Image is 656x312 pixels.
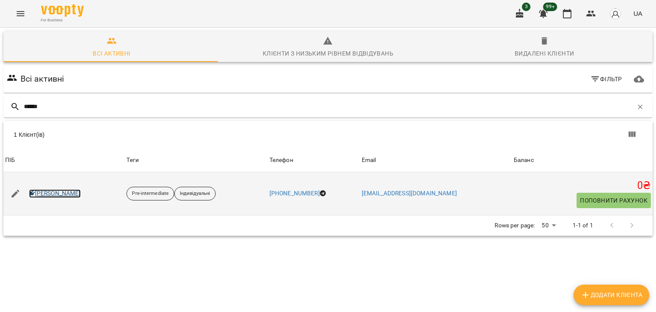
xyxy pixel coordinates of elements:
[580,290,642,300] span: Додати клієнта
[514,155,651,165] span: Баланс
[522,3,530,11] span: 3
[580,195,647,206] span: Поповнити рахунок
[41,18,84,23] span: For Business
[5,155,123,165] span: ПІБ
[538,219,559,232] div: 50
[180,190,210,197] p: Індивідуальні
[126,155,266,165] div: Теги
[10,3,31,24] button: Menu
[14,130,333,139] div: 1 Клієнт(ів)
[577,193,651,208] button: Поповнити рахунок
[622,124,642,145] button: Показати колонки
[5,155,15,165] div: ПІБ
[587,71,626,87] button: Фільтр
[514,155,534,165] div: Sort
[269,155,358,165] span: Телефон
[126,187,174,200] div: Pre-intermediate
[362,155,376,165] div: Sort
[514,179,651,192] h5: 0 ₴
[269,155,293,165] div: Sort
[263,48,393,59] div: Клієнти з низьким рівнем відвідувань
[573,221,593,230] p: 1-1 of 1
[29,189,81,198] a: [PERSON_NAME]
[543,3,557,11] span: 99+
[514,155,534,165] div: Баланс
[633,9,642,18] span: UA
[132,190,169,197] p: Pre-intermediate
[362,190,457,197] a: [EMAIL_ADDRESS][DOMAIN_NAME]
[574,285,649,305] button: Додати клієнта
[609,8,621,20] img: avatar_s.png
[20,72,64,85] h6: Всі активні
[362,155,510,165] span: Email
[590,74,622,84] span: Фільтр
[5,155,15,165] div: Sort
[362,155,376,165] div: Email
[630,6,646,21] button: UA
[269,155,293,165] div: Телефон
[41,4,84,17] img: Voopty Logo
[515,48,574,59] div: Видалені клієнти
[269,190,320,197] a: [PHONE_NUMBER]
[495,221,535,230] p: Rows per page:
[174,187,216,200] div: Індивідуальні
[93,48,130,59] div: Всі активні
[3,121,653,148] div: Table Toolbar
